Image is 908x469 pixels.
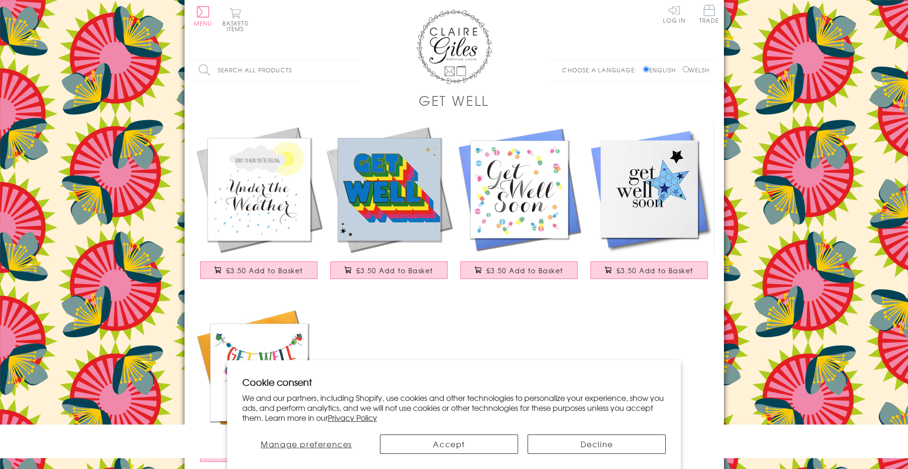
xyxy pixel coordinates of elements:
button: Basket0 items [222,8,248,32]
img: Get Well Card, Sunshine and Clouds, Sorry to hear you're Under the Weather [194,124,324,254]
img: Get Well Card, Blue Star, Get Well Soon, Embellished with a shiny padded star [584,124,714,254]
a: Get Well Card, Pills, Get Well Soon £3.50 Add to Basket [454,124,584,288]
span: £3.50 Add to Basket [486,266,564,275]
span: Menu [194,19,212,27]
input: Search all products [194,60,360,81]
a: Get Well Card, Rainbow block letters and stars, with gold foil £3.50 Add to Basket [324,124,454,288]
button: Decline [528,434,666,454]
label: Welsh [683,66,710,74]
p: We and our partners, including Shopify, use cookies and other technologies to personalize your ex... [242,393,666,422]
span: £3.50 Add to Basket [356,266,433,275]
button: £3.50 Add to Basket [591,261,708,279]
label: English [643,66,680,74]
button: Manage preferences [242,434,371,454]
img: Get Well Card, Banner, Get Well Soon, Embellished with colourful pompoms [194,307,324,437]
span: £3.50 Add to Basket [226,266,303,275]
span: Manage preferences [261,438,352,450]
input: Search [350,60,360,81]
img: Get Well Card, Rainbow block letters and stars, with gold foil [324,124,454,254]
a: Get Well Card, Blue Star, Get Well Soon, Embellished with a shiny padded star £3.50 Add to Basket [584,124,714,288]
span: 0 items [227,19,248,33]
img: Get Well Card, Pills, Get Well Soon [454,124,584,254]
input: English [643,66,649,72]
span: Trade [699,5,719,23]
button: £3.50 Add to Basket [200,261,317,279]
a: Log In [663,5,686,23]
a: Trade [699,5,719,25]
button: Accept [380,434,518,454]
a: Privacy Policy [328,412,377,423]
span: £3.50 Add to Basket [617,266,694,275]
button: £3.50 Add to Basket [330,261,448,279]
input: Welsh [683,66,689,72]
p: Choose a language: [562,66,641,74]
a: Get Well Card, Sunshine and Clouds, Sorry to hear you're Under the Weather £3.50 Add to Basket [194,124,324,288]
h2: Cookie consent [242,375,666,389]
button: £3.50 Add to Basket [460,261,578,279]
h1: Get Well [419,91,489,110]
img: Claire Giles Greetings Cards [416,9,492,84]
button: Menu [194,6,212,26]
